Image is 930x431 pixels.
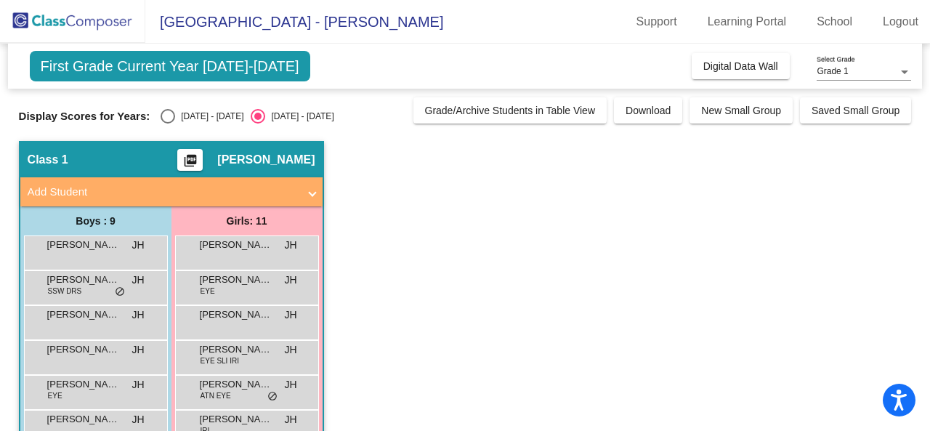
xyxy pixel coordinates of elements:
[701,105,781,116] span: New Small Group
[48,390,62,401] span: EYE
[201,355,239,366] span: EYE SLI IRI
[200,238,272,252] span: [PERSON_NAME] [PERSON_NAME]
[19,110,150,123] span: Display Scores for Years:
[614,97,682,124] button: Download
[284,412,296,427] span: JH
[805,10,864,33] a: School
[47,273,120,287] span: [PERSON_NAME] [PERSON_NAME]
[177,149,203,171] button: Print Students Details
[175,110,243,123] div: [DATE] - [DATE]
[267,391,278,403] span: do_not_disturb_alt
[425,105,596,116] span: Grade/Archive Students in Table View
[20,206,171,235] div: Boys : 9
[200,307,272,322] span: [PERSON_NAME]
[200,342,272,357] span: [PERSON_NAME]
[696,10,798,33] a: Learning Portal
[200,377,272,392] span: [PERSON_NAME]
[812,105,899,116] span: Saved Small Group
[265,110,333,123] div: [DATE] - [DATE]
[47,412,120,427] span: [PERSON_NAME]
[20,177,323,206] mat-expansion-panel-header: Add Student
[692,53,790,79] button: Digital Data Wall
[47,238,120,252] span: [PERSON_NAME]
[626,105,671,116] span: Download
[132,238,144,253] span: JH
[690,97,793,124] button: New Small Group
[284,273,296,288] span: JH
[47,342,120,357] span: [PERSON_NAME]
[625,10,689,33] a: Support
[201,390,231,401] span: ATN EYE
[47,307,120,322] span: [PERSON_NAME]
[28,153,68,167] span: Class 1
[200,412,272,427] span: [PERSON_NAME]
[171,206,323,235] div: Girls: 11
[132,307,144,323] span: JH
[132,412,144,427] span: JH
[182,153,199,174] mat-icon: picture_as_pdf
[284,238,296,253] span: JH
[871,10,930,33] a: Logout
[48,286,82,297] span: SSW DRS
[30,51,310,81] span: First Grade Current Year [DATE]-[DATE]
[132,342,144,358] span: JH
[201,286,215,297] span: EYE
[284,342,296,358] span: JH
[47,377,120,392] span: [PERSON_NAME]
[217,153,315,167] span: [PERSON_NAME]
[200,273,272,287] span: [PERSON_NAME]
[284,377,296,392] span: JH
[817,66,848,76] span: Grade 1
[413,97,607,124] button: Grade/Archive Students in Table View
[145,10,443,33] span: [GEOGRAPHIC_DATA] - [PERSON_NAME]
[800,97,911,124] button: Saved Small Group
[132,273,144,288] span: JH
[284,307,296,323] span: JH
[132,377,144,392] span: JH
[28,184,298,201] mat-panel-title: Add Student
[115,286,125,298] span: do_not_disturb_alt
[703,60,778,72] span: Digital Data Wall
[161,109,333,124] mat-radio-group: Select an option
